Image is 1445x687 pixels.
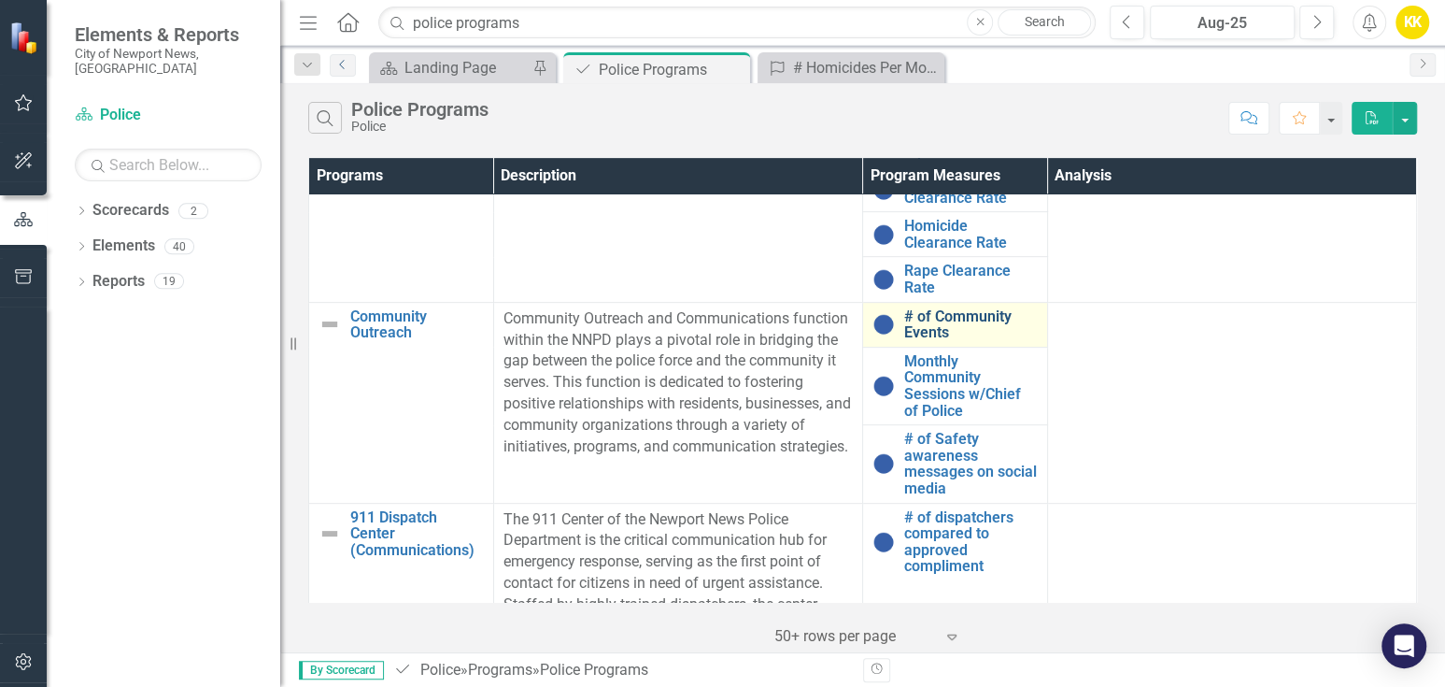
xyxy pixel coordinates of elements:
[374,56,528,79] a: Landing Page
[92,271,145,293] a: Reports
[351,120,489,134] div: Police
[309,302,494,503] td: Double-Click to Edit Right Click for Context Menu
[793,56,940,79] div: # Homicides Per Month
[599,58,745,81] div: Police Programs
[904,509,1038,575] a: # of dispatchers compared to approved compliment
[378,7,1096,39] input: Search ClearPoint...
[904,431,1038,496] a: # of Safety awareness messages on social media
[1047,302,1416,503] td: Double-Click to Edit
[319,522,341,545] img: Not Defined
[872,268,895,291] img: No Information
[493,302,862,503] td: Double-Click to Edit
[92,200,169,222] a: Scorecards
[154,274,184,290] div: 19
[393,660,848,681] div: » »
[75,46,262,77] small: City of Newport News, [GEOGRAPHIC_DATA]
[75,23,262,46] span: Elements & Reports
[419,661,460,679] a: Police
[319,313,341,336] img: Not Defined
[75,149,262,181] input: Search Below...
[178,203,208,219] div: 2
[164,238,194,254] div: 40
[872,531,895,553] img: No Information
[872,313,895,336] img: No Information
[862,302,1047,347] td: Double-Click to Edit Right Click for Context Menu
[350,308,484,341] a: Community Outreach
[862,347,1047,424] td: Double-Click to Edit Right Click for Context Menu
[872,452,895,475] img: No Information
[467,661,531,679] a: Programs
[904,263,1038,295] a: Rape Clearance Rate
[872,375,895,397] img: No Information
[351,99,489,120] div: Police Programs
[862,503,1047,607] td: Double-Click to Edit Right Click for Context Menu
[404,56,528,79] div: Landing Page
[75,105,262,126] a: Police
[998,9,1091,36] a: Search
[503,308,853,458] p: Community Outreach and Communications function within the NNPD plays a pivotal role in bridging t...
[350,509,484,559] a: 911 Dispatch Center (Communications)
[904,308,1038,341] a: # of Community Events
[1381,623,1426,668] div: Open Intercom Messenger
[1395,6,1429,39] button: KK
[862,212,1047,257] td: Double-Click to Edit Right Click for Context Menu
[762,56,940,79] a: # Homicides Per Month
[904,353,1038,419] a: Monthly Community Sessions w/Chief of Police
[904,173,1038,206] a: Vehicle Theft Clearance Rate
[299,661,384,680] span: By Scorecard
[862,425,1047,503] td: Double-Click to Edit Right Click for Context Menu
[9,21,42,54] img: ClearPoint Strategy
[92,236,155,257] a: Elements
[539,661,647,679] div: Police Programs
[1150,6,1295,39] button: Aug-25
[1156,12,1288,35] div: Aug-25
[862,257,1047,302] td: Double-Click to Edit Right Click for Context Menu
[904,218,1038,250] a: Homicide Clearance Rate
[872,223,895,246] img: No Information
